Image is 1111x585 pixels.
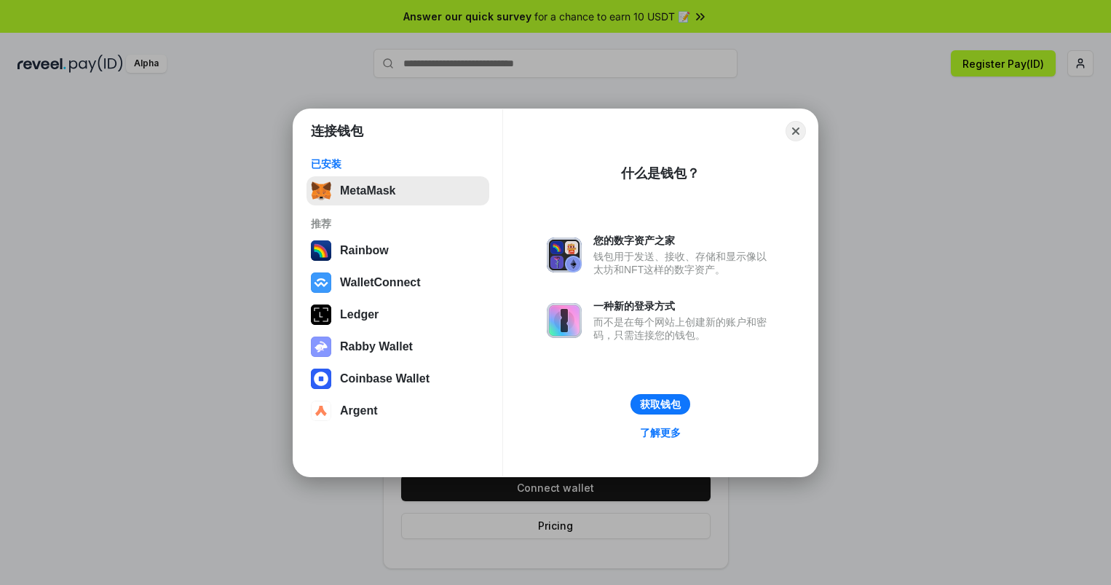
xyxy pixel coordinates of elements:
button: Ledger [307,300,489,329]
img: svg+xml,%3Csvg%20xmlns%3D%22http%3A%2F%2Fwww.w3.org%2F2000%2Fsvg%22%20fill%3D%22none%22%20viewBox... [311,337,331,357]
div: Rainbow [340,244,389,257]
img: svg+xml,%3Csvg%20width%3D%2228%22%20height%3D%2228%22%20viewBox%3D%220%200%2028%2028%22%20fill%3D... [311,401,331,421]
div: Coinbase Wallet [340,372,430,385]
button: 获取钱包 [630,394,690,415]
button: Coinbase Wallet [307,364,489,393]
div: 而不是在每个网站上创建新的账户和密码，只需连接您的钱包。 [593,315,774,342]
img: svg+xml,%3Csvg%20xmlns%3D%22http%3A%2F%2Fwww.w3.org%2F2000%2Fsvg%22%20fill%3D%22none%22%20viewBox... [547,303,582,338]
div: 您的数字资产之家 [593,234,774,247]
img: svg+xml,%3Csvg%20width%3D%2228%22%20height%3D%2228%22%20viewBox%3D%220%200%2028%2028%22%20fill%3D... [311,272,331,293]
div: MetaMask [340,184,395,197]
a: 了解更多 [631,423,689,442]
div: 了解更多 [640,426,681,439]
button: WalletConnect [307,268,489,297]
div: WalletConnect [340,276,421,289]
img: svg+xml,%3Csvg%20fill%3D%22none%22%20height%3D%2233%22%20viewBox%3D%220%200%2035%2033%22%20width%... [311,181,331,201]
div: Argent [340,404,378,417]
div: 什么是钱包？ [621,165,700,182]
button: MetaMask [307,176,489,205]
img: svg+xml,%3Csvg%20xmlns%3D%22http%3A%2F%2Fwww.w3.org%2F2000%2Fsvg%22%20width%3D%2228%22%20height%3... [311,305,331,325]
h1: 连接钱包 [311,122,363,140]
div: Rabby Wallet [340,340,413,353]
img: svg+xml,%3Csvg%20xmlns%3D%22http%3A%2F%2Fwww.w3.org%2F2000%2Fsvg%22%20fill%3D%22none%22%20viewBox... [547,237,582,272]
div: 推荐 [311,217,485,230]
div: 钱包用于发送、接收、存储和显示像以太坊和NFT这样的数字资产。 [593,250,774,276]
button: Rabby Wallet [307,332,489,361]
div: 获取钱包 [640,398,681,411]
div: 已安装 [311,157,485,170]
button: Argent [307,396,489,425]
div: Ledger [340,308,379,321]
img: svg+xml,%3Csvg%20width%3D%22120%22%20height%3D%22120%22%20viewBox%3D%220%200%20120%20120%22%20fil... [311,240,331,261]
button: Rainbow [307,236,489,265]
button: Close [786,121,806,141]
img: svg+xml,%3Csvg%20width%3D%2228%22%20height%3D%2228%22%20viewBox%3D%220%200%2028%2028%22%20fill%3D... [311,369,331,389]
div: 一种新的登录方式 [593,299,774,313]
